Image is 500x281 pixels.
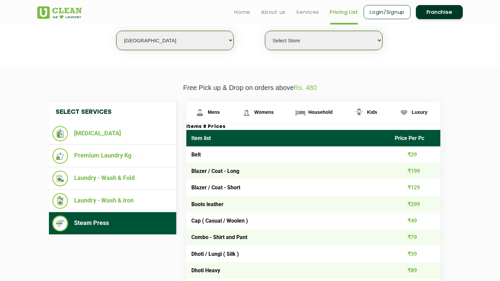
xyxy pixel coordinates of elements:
[254,109,274,115] span: Womens
[390,262,441,279] td: ₹89
[390,213,441,229] td: ₹49
[364,5,411,19] a: Login/Signup
[330,8,358,16] a: Pricing List
[194,107,206,119] img: Mens
[52,126,68,141] img: Dry Cleaning
[390,146,441,163] td: ₹29
[52,126,173,141] li: [MEDICAL_DATA]
[52,148,68,164] img: Premium Laundry Kg
[186,179,390,196] td: Blazer / Coat - Short
[296,8,319,16] a: Services
[390,196,441,213] td: ₹299
[390,163,441,179] td: ₹199
[52,216,68,231] img: Steam Press
[186,245,390,262] td: Dhoti / Lungi ( Silk )
[234,8,250,16] a: Home
[241,107,252,119] img: Womens
[186,213,390,229] td: Cap ( Casual / Woolen )
[390,245,441,262] td: ₹59
[390,130,441,146] th: Price Per Pc
[353,107,365,119] img: Kids
[37,84,463,92] p: Free Pick up & Drop on orders above
[37,6,82,19] img: UClean Laundry and Dry Cleaning
[49,102,176,123] h4: Select Services
[398,107,410,119] img: Luxury
[412,109,428,115] span: Luxury
[186,229,390,245] td: Combo - Shirt and Pant
[186,262,390,279] td: Dhoti Heavy
[367,109,377,115] span: Kids
[52,193,68,209] img: Laundry - Wash & Iron
[416,5,463,19] a: Franchise
[186,146,390,163] td: Belt
[186,163,390,179] td: Blazer / Coat - Long
[308,109,332,115] span: Household
[52,216,173,231] li: Steam Press
[295,107,306,119] img: Household
[208,109,220,115] span: Mens
[52,171,68,186] img: Laundry - Wash & Fold
[261,8,286,16] a: About us
[390,179,441,196] td: ₹129
[52,171,173,186] li: Laundry - Wash & Fold
[52,148,173,164] li: Premium Laundry Kg
[390,229,441,245] td: ₹79
[186,130,390,146] th: Item list
[52,193,173,209] li: Laundry - Wash & Iron
[186,196,390,213] td: Boots leather
[186,124,440,130] h3: Items & Prices
[294,84,317,91] span: Rs. 480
